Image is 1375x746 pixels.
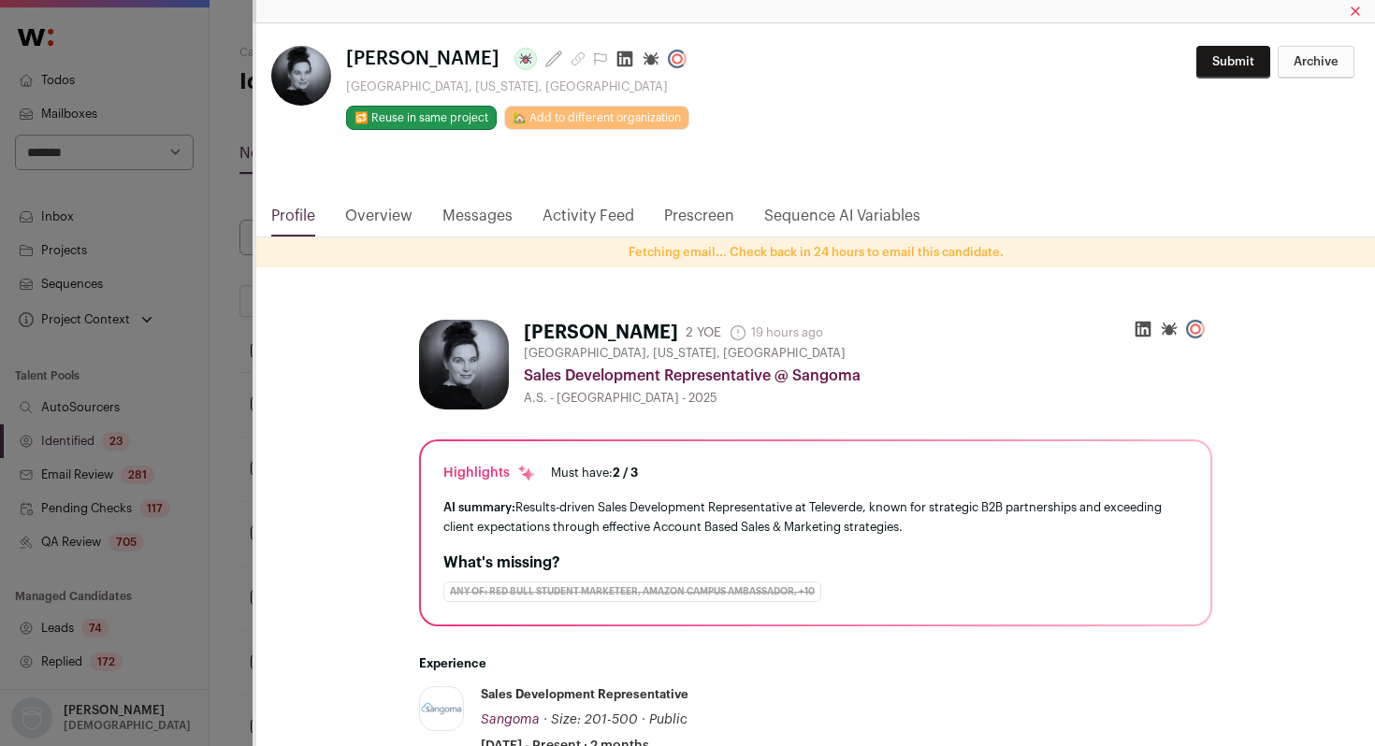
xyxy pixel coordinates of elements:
a: Profile [271,205,315,237]
div: Must have: [551,466,638,481]
span: AI summary: [443,501,515,513]
span: · Size: 201-500 [543,713,638,726]
a: Prescreen [664,205,734,237]
button: Submit [1196,46,1270,79]
button: 🔂 Reuse in same project [346,106,497,130]
button: Archive [1278,46,1354,79]
h2: Experience [419,656,1212,671]
a: Overview [345,205,412,237]
div: Highlights [443,464,536,482]
span: 19 hours ago [729,323,823,342]
a: Sequence AI Variables [764,205,920,237]
div: 2 YOE [686,323,721,342]
div: A.S. - [GEOGRAPHIC_DATA] - 2025 [524,391,1212,406]
span: · [642,710,645,729]
h1: [PERSON_NAME] [524,320,678,346]
div: Results-driven Sales Development Representative at Televerde, known for strategic B2B partnership... [443,497,1188,537]
span: [GEOGRAPHIC_DATA], [US_STATE], [GEOGRAPHIC_DATA] [524,346,846,361]
div: Any of: Red Bull Student Marketeer, Amazon Campus Ambassador, +10 [443,581,821,602]
span: Sangoma [481,713,540,726]
div: [GEOGRAPHIC_DATA], [US_STATE], [GEOGRAPHIC_DATA] [346,79,694,94]
span: [PERSON_NAME] [346,46,499,72]
p: Fetching email... Check back in 24 hours to email this candidate. [256,245,1375,260]
a: Messages [442,205,513,237]
img: f9081890fca668c952a8c838c6dbec35830b1dc384c41cb0e618cf0af847305e.jpg [271,46,331,106]
h2: What's missing? [443,552,1188,574]
div: Sales Development Representative @ Sangoma [524,365,1212,387]
div: Sales Development Representative [481,686,688,703]
img: ed53fab37ed9e93f8b0786d0d2691848fee28f0e7c191d4975d1898806f38d35.jpg [420,700,463,717]
span: Public [649,713,687,726]
img: f9081890fca668c952a8c838c6dbec35830b1dc384c41cb0e618cf0af847305e.jpg [419,320,509,409]
span: 2 / 3 [613,466,638,479]
a: 🏡 Add to different organization [504,106,689,130]
a: Activity Feed [543,205,634,237]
